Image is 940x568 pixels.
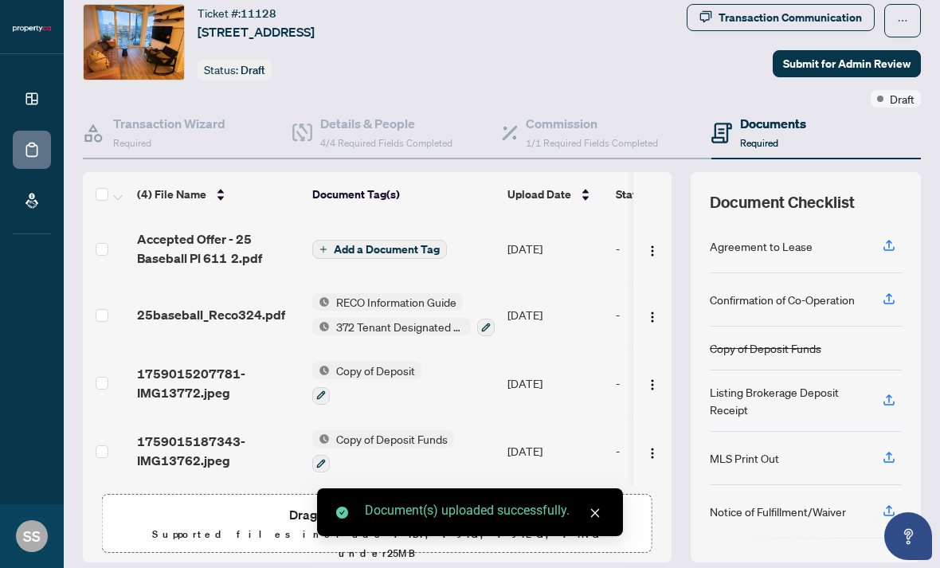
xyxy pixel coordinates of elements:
span: Required [113,137,151,149]
span: check-circle [336,507,348,519]
button: Status IconCopy of Deposit Funds [312,430,454,473]
span: (4) File Name [137,186,206,203]
th: Status [609,172,745,217]
div: Transaction Communication [719,5,862,30]
div: Document(s) uploaded successfully. [365,501,604,520]
div: Notice of Fulfillment/Waiver [710,503,846,520]
div: Confirmation of Co-Operation [710,291,855,308]
td: [DATE] [501,217,609,280]
span: [STREET_ADDRESS] [198,22,315,41]
div: Ticket #: [198,4,276,22]
img: Status Icon [312,318,330,335]
span: Add a Document Tag [334,244,440,255]
button: Logo [640,438,665,464]
td: [DATE] [501,280,609,349]
span: Submit for Admin Review [783,51,911,76]
img: Logo [646,245,659,257]
span: Draft [890,90,915,108]
span: 372 Tenant Designated Representation Agreement with Company Schedule A [330,318,471,335]
span: close [589,507,601,519]
span: 1759015207781-IMG13772.jpeg [137,364,300,402]
span: Copy of Deposit [330,362,421,379]
div: MLS Print Out [710,449,779,467]
td: [DATE] [501,417,609,486]
button: Logo [640,302,665,327]
img: IMG-E12387287_1.jpg [84,5,184,80]
div: - [616,240,738,257]
p: Supported files include .PDF, .JPG, .JPEG, .PNG under 25 MB [112,525,642,563]
th: Upload Date [501,172,609,217]
span: SS [23,525,41,547]
span: Document Checklist [710,191,855,213]
img: Logo [646,447,659,460]
button: Add a Document Tag [312,239,447,260]
span: Status [616,186,648,203]
span: Upload Date [507,186,571,203]
span: plus [319,245,327,253]
img: Status Icon [312,293,330,311]
h4: Transaction Wizard [113,114,225,133]
span: 1759015187343-IMG13762.jpeg [137,432,300,470]
h4: Commission [526,114,658,133]
td: [DATE] [501,349,609,417]
div: Agreement to Lease [710,237,813,255]
img: Status Icon [312,362,330,379]
button: Open asap [884,512,932,560]
button: Transaction Communication [687,4,875,31]
span: 4/4 Required Fields Completed [320,137,452,149]
div: - [616,374,738,392]
button: Add a Document Tag [312,240,447,259]
img: Logo [646,378,659,391]
span: 11128 [241,6,276,21]
div: Listing Brokerage Deposit Receipt [710,383,864,418]
a: Close [586,504,604,522]
th: (4) File Name [131,172,306,217]
div: Copy of Deposit Funds [710,339,821,357]
img: Logo [646,311,659,323]
span: Required [740,137,778,149]
button: Logo [640,236,665,261]
button: Status IconRECO Information GuideStatus Icon372 Tenant Designated Representation Agreement with C... [312,293,495,336]
img: logo [13,24,51,33]
th: Document Tag(s) [306,172,501,217]
div: Status: [198,59,272,80]
span: RECO Information Guide [330,293,463,311]
button: Status IconCopy of Deposit [312,362,421,405]
h4: Documents [740,114,806,133]
div: - [616,306,738,323]
span: 25baseball_Reco324.pdf [137,305,285,324]
span: ellipsis [897,15,908,26]
span: Drag & Drop or [289,504,464,525]
span: Draft [241,63,265,77]
h4: Details & People [320,114,452,133]
button: Logo [640,370,665,396]
img: Status Icon [312,430,330,448]
span: 1/1 Required Fields Completed [526,137,658,149]
div: - [616,442,738,460]
span: Accepted Offer - 25 Baseball Pl 611 2.pdf [137,229,300,268]
span: Copy of Deposit Funds [330,430,454,448]
button: Submit for Admin Review [773,50,921,77]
